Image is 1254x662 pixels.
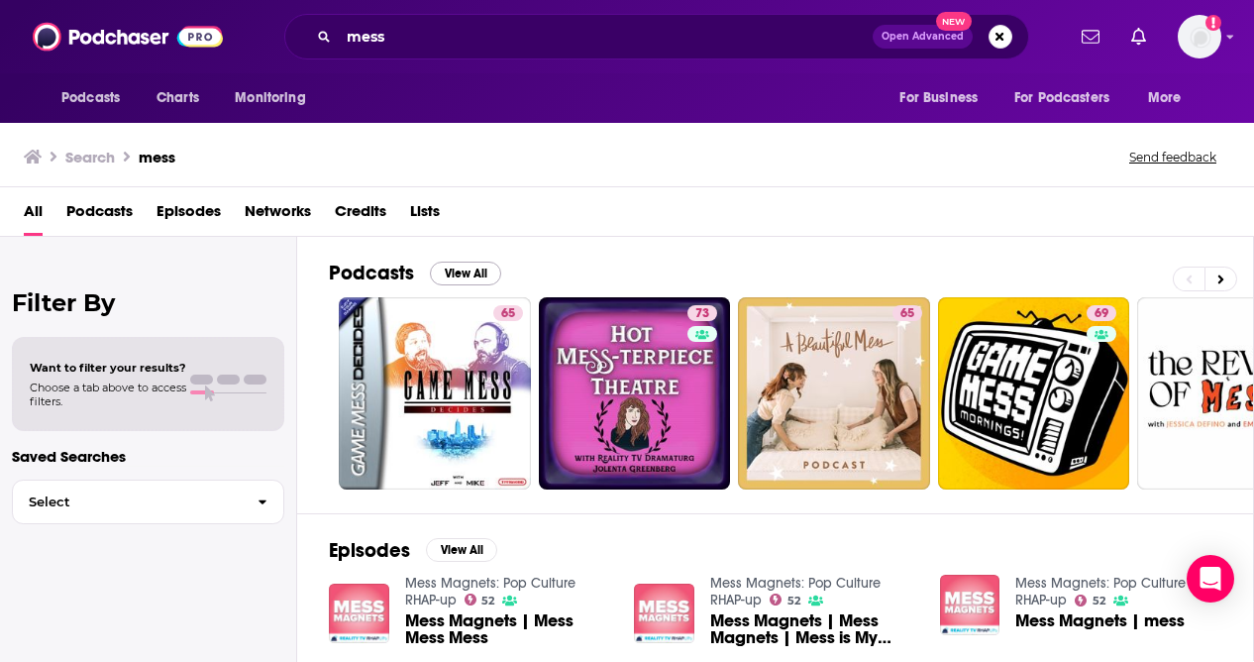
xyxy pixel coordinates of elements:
span: 73 [695,304,709,324]
button: open menu [886,79,1002,117]
a: Mess Magnets | Mess Mess Mess [405,612,611,646]
span: For Podcasters [1014,84,1109,112]
input: Search podcasts, credits, & more... [339,21,873,53]
button: Select [12,480,284,524]
a: Mess Magnets: Pop Culture RHAP-up [710,575,881,608]
span: Want to filter your results? [30,361,186,375]
span: 52 [481,597,494,606]
button: open menu [1134,79,1206,117]
a: Mess Magnets: Pop Culture RHAP-up [405,575,575,608]
span: 69 [1095,304,1108,324]
div: Open Intercom Messenger [1187,555,1234,603]
a: Credits [335,195,386,236]
a: 65 [493,305,523,321]
span: Select [13,496,242,508]
a: Show notifications dropdown [1123,20,1154,54]
a: 65 [738,297,930,490]
button: open menu [1001,79,1138,117]
a: 73 [539,297,731,490]
a: Episodes [157,195,221,236]
h3: Search [65,148,115,166]
a: 73 [687,305,717,321]
a: 52 [770,594,800,606]
button: Show profile menu [1178,15,1221,58]
a: 52 [465,594,495,606]
a: Charts [144,79,211,117]
span: Logged in as camsdkc [1178,15,1221,58]
a: Lists [410,195,440,236]
img: Mess Magnets | mess [940,575,1000,635]
div: Search podcasts, credits, & more... [284,14,1029,59]
h2: Episodes [329,538,410,563]
span: 65 [501,304,515,324]
a: 69 [1087,305,1116,321]
a: Show notifications dropdown [1074,20,1107,54]
a: Networks [245,195,311,236]
a: 52 [1075,595,1105,607]
a: Podcasts [66,195,133,236]
span: Monitoring [235,84,305,112]
a: Mess Magnets | Mess Magnets | Mess is My Passion [710,612,916,646]
img: Podchaser - Follow, Share and Rate Podcasts [33,18,223,55]
h3: mess [139,148,175,166]
span: Open Advanced [882,32,964,42]
span: Charts [157,84,199,112]
a: 65 [339,297,531,490]
a: All [24,195,43,236]
span: 52 [1093,597,1105,606]
img: Mess Magnets | Mess Magnets | Mess is My Passion [634,584,694,644]
img: User Profile [1178,15,1221,58]
a: PodcastsView All [329,261,501,285]
span: For Business [899,84,978,112]
button: Open AdvancedNew [873,25,973,49]
a: Mess Magnets | mess [1015,612,1185,629]
svg: Add a profile image [1205,15,1221,31]
span: New [936,12,972,31]
span: More [1148,84,1182,112]
a: EpisodesView All [329,538,497,563]
button: View All [430,262,501,285]
button: open menu [221,79,331,117]
span: Podcasts [61,84,120,112]
span: 65 [900,304,914,324]
button: View All [426,538,497,562]
a: Mess Magnets: Pop Culture RHAP-up [1015,575,1186,608]
h2: Podcasts [329,261,414,285]
span: Choose a tab above to access filters. [30,381,186,408]
h2: Filter By [12,288,284,317]
button: open menu [48,79,146,117]
p: Saved Searches [12,447,284,466]
a: 65 [892,305,922,321]
a: 69 [938,297,1130,490]
button: Send feedback [1123,149,1222,165]
img: Mess Magnets | Mess Mess Mess [329,584,389,644]
span: 52 [787,597,800,606]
